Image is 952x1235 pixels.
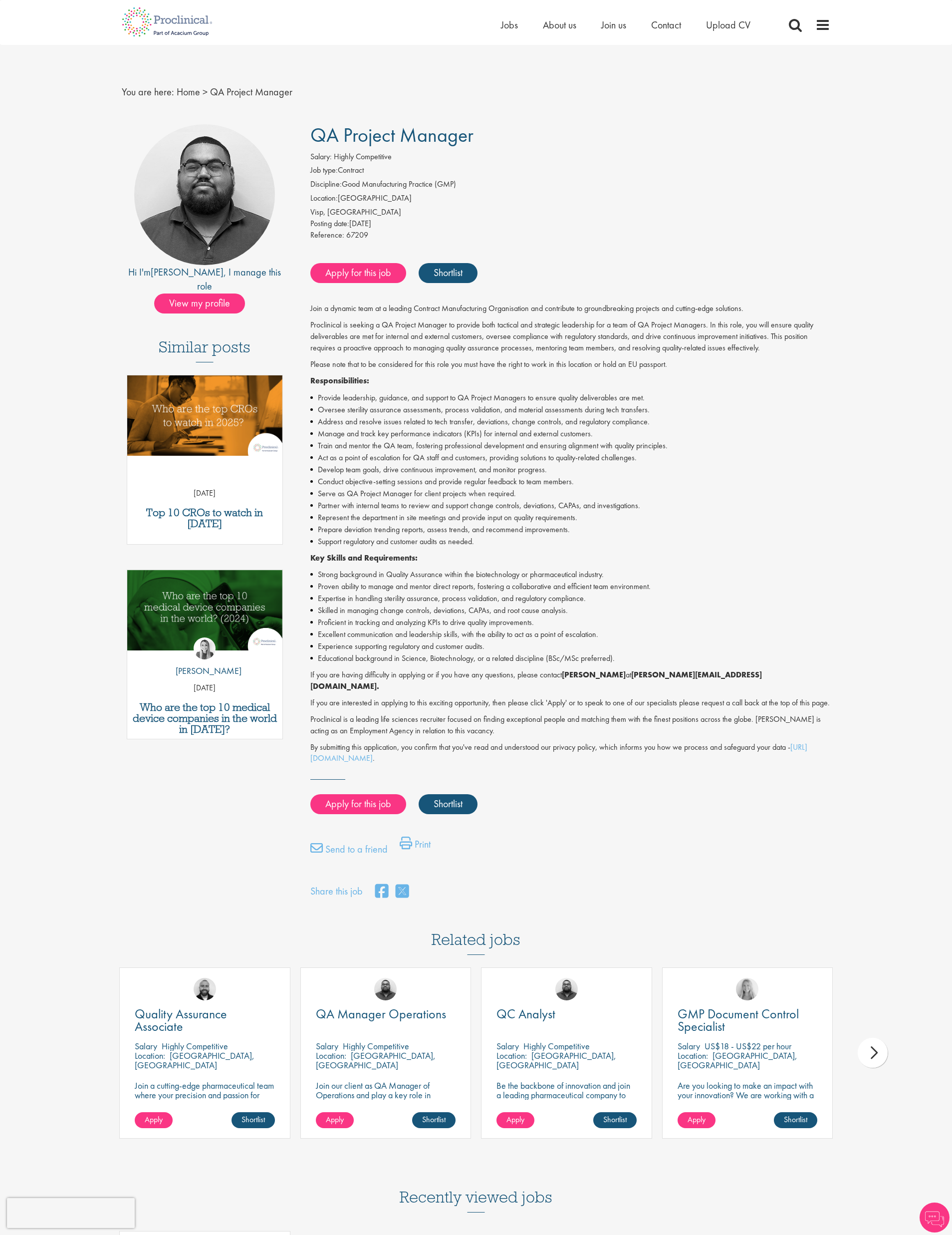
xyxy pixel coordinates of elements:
[593,1112,637,1128] a: Shortlist
[310,593,831,605] li: Expertise in handling sterility assurance, process validation, and regulatory compliance.
[134,124,275,265] img: imeage of recruiter Ashley Bennett
[310,628,831,640] li: Excellent communication and leadership skills, with the ability to act as a point of escalation.
[736,978,758,1000] img: Shannon Briggs
[132,702,277,735] a: Who are the top 10 medical device companies in the world in [DATE]?
[316,1005,446,1022] span: QA Manager Operations
[127,570,282,650] img: Top 10 Medical Device Companies 2024
[310,319,831,354] p: Proclinical is seeking a QA Project Manager to provide both tactical and strategic leadership for...
[310,151,332,163] label: Salary:
[310,218,349,229] span: Posting date:
[374,978,397,1000] img: Ashley Bennett
[400,837,431,857] a: Print
[194,978,216,1000] img: Jordan Kiely
[232,1112,275,1128] a: Shortlist
[310,605,831,617] li: Skilled in managing change controls, deviations, CAPAs, and root cause analysis.
[310,452,831,464] li: Act as a point of escalation for QA staff and customers, providing solutions to quality-related c...
[127,375,282,456] img: Top 10 CROs 2025 | Proclinical
[496,1050,616,1071] p: [GEOGRAPHIC_DATA], [GEOGRAPHIC_DATA]
[310,669,762,691] strong: [PERSON_NAME][EMAIL_ADDRESS][DOMAIN_NAME].
[326,1114,344,1125] span: Apply
[154,294,245,313] span: View my profile
[135,1081,275,1119] p: Join a cutting-edge pharmaceutical team where your precision and passion for quality will help sh...
[210,85,292,98] span: QA Project Manager
[310,404,831,416] li: Oversee sterility assurance assessments, process validation, and material assessments during tech...
[316,1081,456,1109] p: Join our client as QA Manager of Operations and play a key role in maintaining top-tier quality s...
[310,440,831,452] li: Train and mentor the QA team, fostering professional development and ensuring alignment with qual...
[310,617,831,628] li: Proficient in tracking and analyzing KPIs to drive quality improvements.
[419,794,477,814] a: Shortlist
[310,742,831,765] p: By submitting this application, you confirm that you've read and understood our privacy policy, w...
[310,794,406,814] a: Apply for this job
[310,359,831,370] p: Please note that to be considered for this role you must have the right to work in this location ...
[135,1112,173,1128] a: Apply
[122,85,174,98] span: You are here:
[7,1198,135,1228] iframe: reCAPTCHA
[135,1050,165,1061] span: Location:
[310,569,831,581] li: Strong background in Quality Assurance within the biotechnology or pharmaceutical industry.
[496,1112,534,1128] a: Apply
[132,507,277,529] a: Top 10 CROs to watch in [DATE]
[310,207,831,218] div: Visp, [GEOGRAPHIC_DATA]
[310,697,831,709] p: If you are interested in applying to this exciting opportunity, then please click 'Apply' or to s...
[316,1112,354,1128] a: Apply
[203,85,208,98] span: >
[310,652,831,664] li: Educational background in Science, Biotechnology, or a related discipline (BSc/MSc preferred).
[419,263,477,283] a: Shortlist
[310,122,474,148] span: QA Project Manager
[135,1040,157,1052] span: Salary
[162,1040,228,1052] p: Highly Competitive
[310,742,807,764] a: [URL][DOMAIN_NAME]
[334,151,392,162] span: Highly Competitive
[688,1114,706,1125] span: Apply
[310,553,418,563] strong: Key Skills and Requirements:
[555,978,578,1000] img: Ashley Bennett
[562,669,626,680] strong: [PERSON_NAME]
[523,1040,590,1052] p: Highly Competitive
[310,428,831,440] li: Manage and track key performance indicators (KPIs) for internal and external customers.
[127,375,282,464] a: Link to a post
[601,18,626,31] a: Join us
[346,230,368,240] span: 67209
[496,1081,637,1119] p: Be the backbone of innovation and join a leading pharmaceutical company to help keep life-changin...
[316,1008,456,1020] a: QA Manager Operations
[316,1050,436,1071] p: [GEOGRAPHIC_DATA], [GEOGRAPHIC_DATA]
[310,488,831,500] li: Serve as QA Project Manager for client projects when required.
[678,1050,797,1071] p: [GEOGRAPHIC_DATA], [GEOGRAPHIC_DATA]
[310,263,406,283] a: Apply for this job
[496,1008,637,1020] a: QC Analyst
[706,18,750,31] a: Upload CV
[154,296,255,309] a: View my profile
[168,637,241,682] a: Hannah Burke [PERSON_NAME]
[127,682,282,694] p: [DATE]
[135,1005,227,1035] span: Quality Assurance Associate
[310,500,831,512] li: Partner with internal teams to review and support change controls, deviations, CAPAs, and investi...
[310,581,831,593] li: Proven ability to manage and mentor direct reports, fostering a collaborative and efficient team ...
[310,669,831,692] p: If you are having difficulty in applying or if you have any questions, please contact at
[651,18,681,31] a: Contact
[310,476,831,488] li: Conduct objective-setting sessions and provide regular feedback to team members.
[310,884,363,899] label: Share this job
[496,1040,519,1052] span: Salary
[506,1114,524,1125] span: Apply
[501,18,518,31] a: Jobs
[678,1040,700,1052] span: Salary
[310,512,831,524] li: Represent the department in site meetings and provide input on quality requirements.
[310,842,388,862] a: Send to a friend
[496,1050,527,1061] span: Location:
[310,416,831,428] li: Address and resolve issues related to tech transfer, deviations, change controls, and regulatory ...
[396,881,409,903] a: share on twitter
[122,265,288,294] div: Hi I'm , I manage this role
[375,881,388,903] a: share on facebook
[400,1164,552,1213] h3: Recently viewed jobs
[543,18,576,31] a: About us
[310,524,831,536] li: Prepare deviation trending reports, assess trends, and recommend improvements.
[135,1050,254,1071] p: [GEOGRAPHIC_DATA], [GEOGRAPHIC_DATA]
[858,1038,888,1068] div: next
[678,1112,715,1128] a: Apply
[316,1050,346,1061] span: Location:
[678,1008,818,1033] a: GMP Document Control Specialist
